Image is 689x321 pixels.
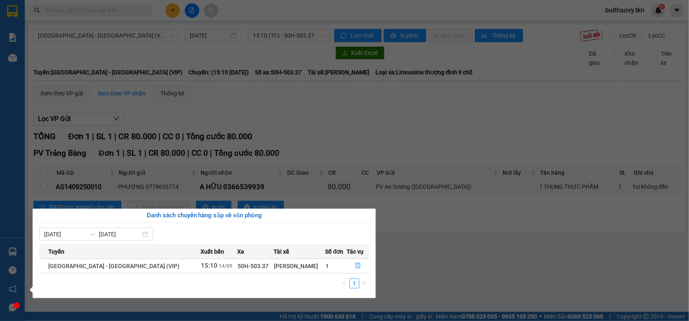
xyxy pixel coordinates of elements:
span: swap-right [89,231,96,238]
a: 1 [350,279,359,288]
span: right [362,281,367,285]
span: 1 [326,263,329,269]
span: to [89,231,96,238]
button: left [340,278,349,288]
span: 50H-503.37 [238,263,269,269]
span: [GEOGRAPHIC_DATA] - [GEOGRAPHIC_DATA] (VIP) [48,263,179,269]
input: Đến ngày [99,230,141,239]
button: file-done [347,259,369,273]
span: Xe [237,247,244,256]
span: left [342,281,347,285]
span: Số đơn [325,247,344,256]
span: Tuyến [48,247,64,256]
span: Tài xế [274,247,289,256]
li: Previous Page [340,278,349,288]
button: right [359,278,369,288]
li: Next Page [359,278,369,288]
span: Xuất bến [201,247,224,256]
input: Từ ngày [44,230,86,239]
li: 1 [349,278,359,288]
span: 15:10 [201,262,217,269]
div: [PERSON_NAME] [274,262,325,271]
span: 14/09 [219,263,232,269]
span: file-done [355,263,361,269]
div: Danh sách chuyến hàng sắp về văn phòng [39,211,369,221]
span: Tác vụ [347,247,363,256]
